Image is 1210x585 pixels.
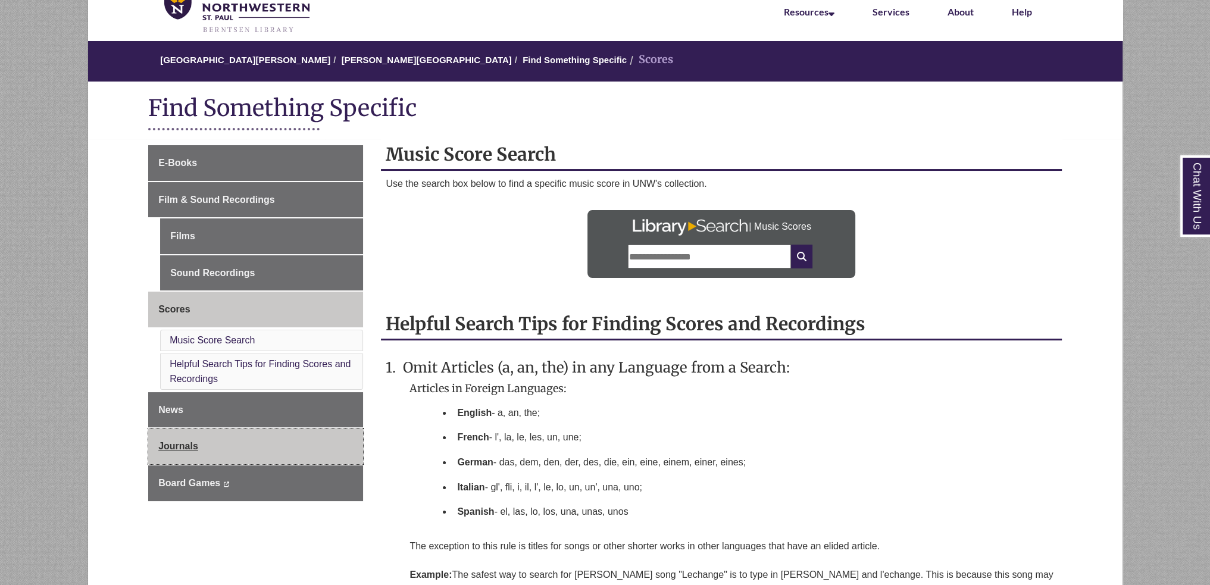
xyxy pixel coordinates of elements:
[160,218,363,254] a: Films
[148,182,363,218] a: Film & Sound Recordings
[158,158,197,168] span: E-Books
[873,6,909,17] a: Services
[148,145,363,501] div: Guide Page Menu
[457,482,484,492] strong: Italian
[452,450,1057,475] li: - das, dem, den, der, des, die, ein, eine, einem, einer, eines;
[148,93,1062,125] h1: Find Something Specific
[342,55,512,65] a: [PERSON_NAME][GEOGRAPHIC_DATA]
[457,506,494,517] strong: Spanish
[160,255,363,291] a: Sound Recordings
[948,6,974,17] a: About
[381,309,1062,340] h2: Helpful Search Tips for Finding Scores and Recordings
[158,441,198,451] span: Journals
[749,215,811,234] p: | Music Scores
[386,358,1057,377] h3: 1. Omit Articles (a, an, the) in any Language from a Search:
[148,392,363,428] a: News
[791,245,812,268] i: Search
[452,401,1057,426] li: - a, an, the;
[409,570,452,580] strong: Example:
[452,475,1057,500] li: - gl', fli, i, il, l', le, lo, un, un', una, uno;
[457,408,492,418] strong: English
[148,428,363,464] a: Journals
[457,432,489,442] strong: French
[523,55,627,65] a: Find Something Specific
[158,195,275,205] span: Film & Sound Recordings
[784,6,834,17] a: Resources
[158,304,190,314] span: Scores
[381,139,1062,171] h2: Music Score Search
[158,405,183,415] span: News
[148,465,363,501] a: Board Games
[457,457,493,467] strong: German
[386,177,1057,191] p: Use the search box below to find a specific music score in UNW's collection.
[627,51,673,68] li: Scores
[158,478,220,488] span: Board Games
[160,55,330,65] a: [GEOGRAPHIC_DATA][PERSON_NAME]
[148,145,363,181] a: E-Books
[631,219,749,236] img: Library Search Logo
[148,292,363,327] a: Scores
[452,499,1057,524] li: - el, las, lo, los, una, unas, unos
[223,481,230,487] i: This link opens in a new window
[170,335,255,345] a: Music Score Search
[409,383,1057,395] h4: Articles in Foreign Languages:
[170,359,351,384] a: Helpful Search Tips for Finding Scores and Recordings
[1012,6,1032,17] a: Help
[452,425,1057,450] li: - l', la, le, les, un, une;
